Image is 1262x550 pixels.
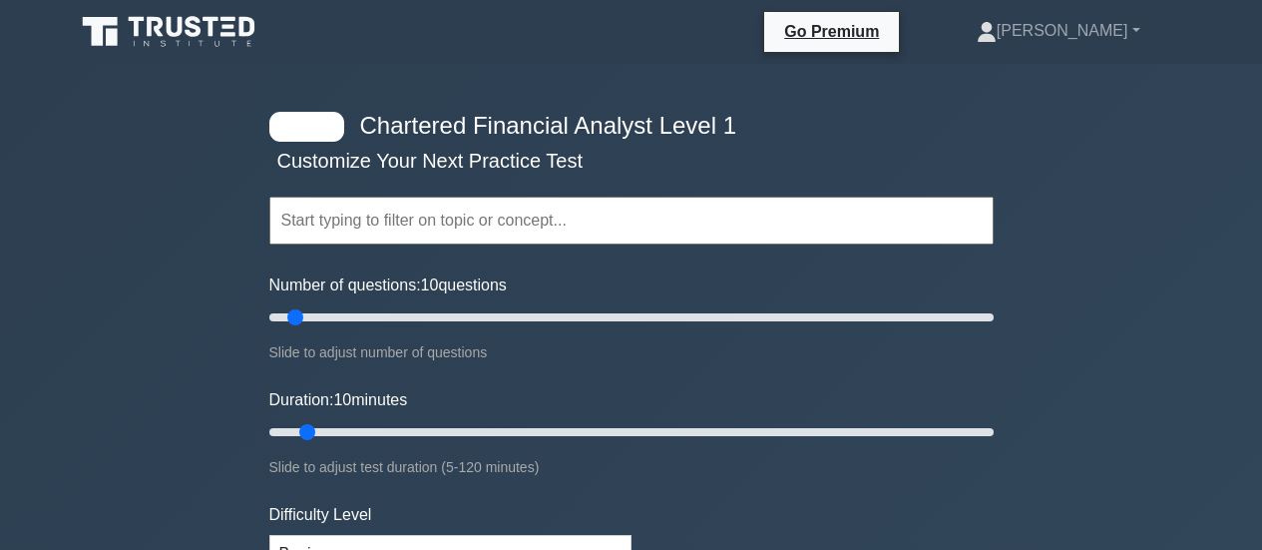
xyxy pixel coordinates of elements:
[269,197,994,245] input: Start typing to filter on topic or concept...
[269,503,372,527] label: Difficulty Level
[421,276,439,293] span: 10
[269,340,994,364] div: Slide to adjust number of questions
[269,388,408,412] label: Duration: minutes
[269,274,507,297] label: Number of questions: questions
[929,11,1188,51] a: [PERSON_NAME]
[772,19,891,44] a: Go Premium
[269,455,994,479] div: Slide to adjust test duration (5-120 minutes)
[333,391,351,408] span: 10
[352,112,896,141] h4: Chartered Financial Analyst Level 1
